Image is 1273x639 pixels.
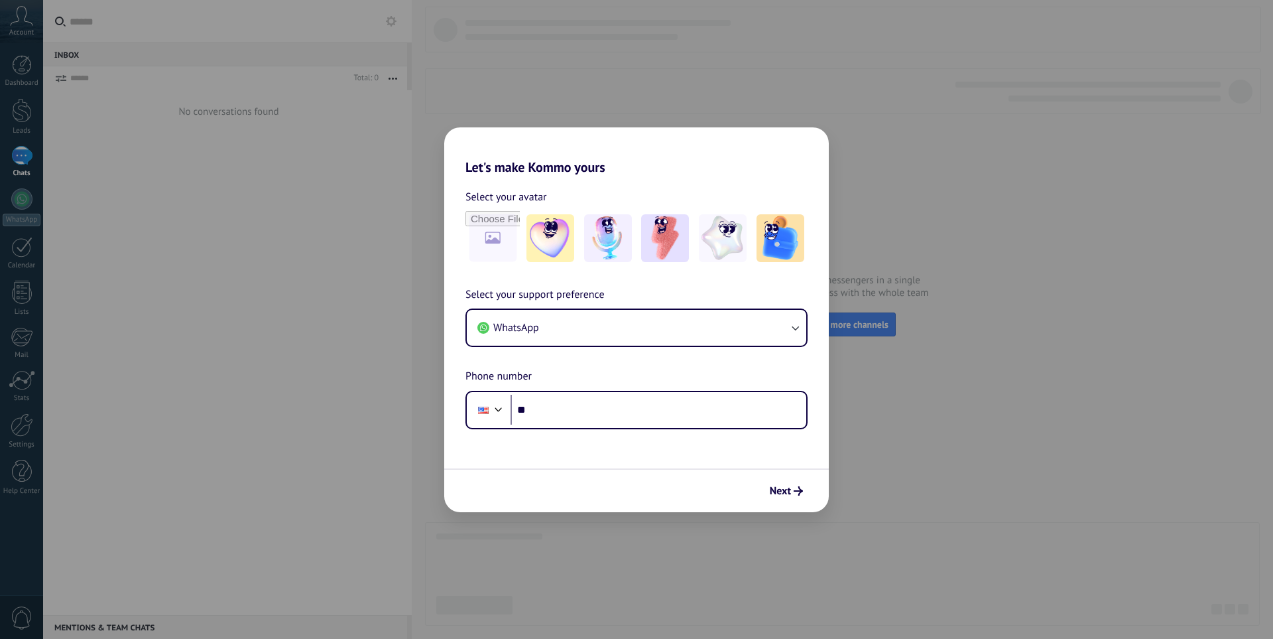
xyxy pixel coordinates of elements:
div: United States: + 1 [471,396,496,424]
img: -4.jpeg [699,214,747,262]
h2: Let's make Kommo yours [444,127,829,175]
span: Phone number [465,368,532,386]
img: -5.jpeg [757,214,804,262]
button: Next [764,480,809,502]
span: WhatsApp [493,321,539,334]
span: Select your avatar [465,188,547,206]
img: -2.jpeg [584,214,632,262]
span: Next [770,486,791,496]
span: Select your support preference [465,287,605,304]
button: WhatsApp [467,310,806,346]
img: -1.jpeg [526,214,574,262]
img: -3.jpeg [641,214,689,262]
